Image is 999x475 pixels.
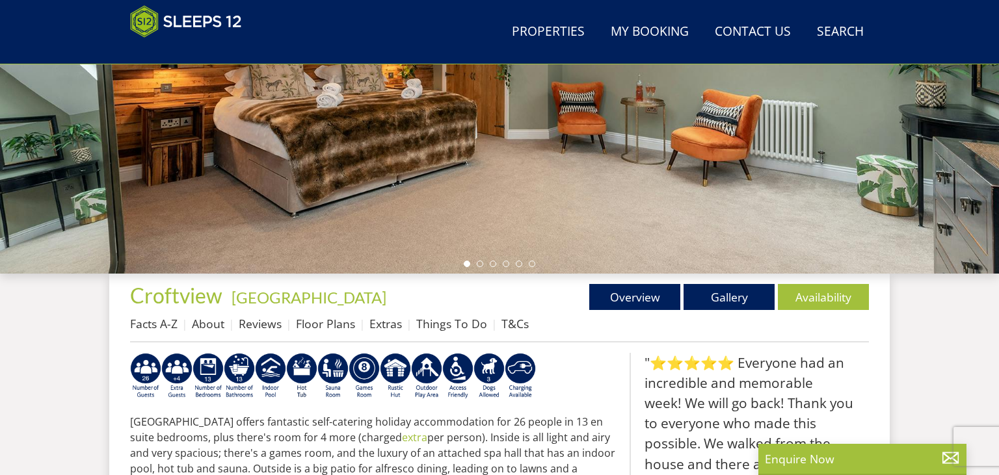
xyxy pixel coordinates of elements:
img: AD_4nXdjbGEeivCGLLmyT_JEP7bTfXsjgyLfnLszUAQeQ4RcokDYHVBt5R8-zTDbAVICNoGv1Dwc3nsbUb1qR6CAkrbZUeZBN... [317,353,349,400]
img: AD_4nXcf2sA9abUe2nZNwxOXGNzSl57z1UOtdTXWmPTSj2HmrbThJcpR7DMfUvlo_pBJN40atqOj72yrKjle2LFYeeoI5Lpqc... [380,353,411,400]
img: AD_4nXe3VD57-M2p5iq4fHgs6WJFzKj8B0b3RcPFe5LKK9rgeZlFmFoaMJPsJOOJzc7Q6RMFEqsjIZ5qfEJu1txG3QLmI_2ZW... [442,353,473,400]
img: AD_4nXfH-zG8QO3mr-rXGVlYZDdinbny9RzgMeV-Mq7x7uof99LGYhz37qmOgvnI4JSWMfQnSTBLUeq3k2H87ok3EUhN2YKaU... [193,353,224,400]
a: Things To Do [416,316,487,331]
a: Facts A-Z [130,316,178,331]
a: extra [402,430,427,444]
a: T&Cs [501,316,529,331]
a: Availability [778,284,869,310]
a: Overview [589,284,680,310]
img: AD_4nXcpX5uDwed6-YChlrI2BYOgXwgg3aqYHOhRm0XfZB-YtQW2NrmeCr45vGAfVKUq4uWnc59ZmEsEzoF5o39EWARlT1ewO... [286,353,317,400]
img: AD_4nXcnT2OPG21WxYUhsl9q61n1KejP7Pk9ESVM9x9VetD-X_UXXoxAKaMRZGYNcSGiAsmGyKm0QlThER1osyFXNLmuYOVBV... [505,353,536,400]
img: AD_4nXfjNEwncsbgs_0IsaxhQ9AEASnzi89RmNi0cgc7AD590cii1lAsBO0Mm7kpmgFfejLx8ygCvShbj7MvYJngkyBo-91B7... [130,353,161,400]
img: Sleeps 12 [130,5,242,38]
a: My Booking [606,18,694,47]
span: Croftview [130,283,222,308]
a: About [192,316,224,331]
a: Croftview [130,283,226,308]
a: Contact Us [710,18,796,47]
a: Floor Plans [296,316,355,331]
img: AD_4nXfP_KaKMqx0g0JgutHT0_zeYI8xfXvmwo0MsY3H4jkUzUYMTusOxEa3Skhnz4D7oQ6oXH13YSgM5tXXReEg6aaUXi7Eu... [161,353,193,400]
a: Properties [507,18,590,47]
p: Enquire Now [765,450,960,467]
a: [GEOGRAPHIC_DATA] [232,288,386,307]
img: AD_4nXcylygmA16EHDFbTayUD44IToexUe9nmodLj_G19alVWL86RsbVc8yU8E9EfzmkhgeU81P0b3chEH57Kan4gZf5V6UOR... [224,353,255,400]
iframe: Customer reviews powered by Trustpilot [124,45,260,57]
img: AD_4nXfjdDqPkGBf7Vpi6H87bmAUe5GYCbodrAbU4sf37YN55BCjSXGx5ZgBV7Vb9EJZsXiNVuyAiuJUB3WVt-w9eJ0vaBcHg... [411,353,442,400]
a: Gallery [684,284,775,310]
span: - [226,288,386,307]
a: Search [812,18,869,47]
img: AD_4nXdrZMsjcYNLGsKuA84hRzvIbesVCpXJ0qqnwZoX5ch9Zjv73tWe4fnFRs2gJ9dSiUubhZXckSJX_mqrZBmYExREIfryF... [349,353,380,400]
a: Extras [369,316,402,331]
img: AD_4nXd-jT5hHNksAPWhJAIRxcx8XLXGdLx_6Uzm9NHovndzqQrDZpGlbnGCADDtZpqPUzV0ZgC6WJCnnG57WItrTqLb6w-_3... [473,353,505,400]
img: AD_4nXei2dp4L7_L8OvME76Xy1PUX32_NMHbHVSts-g-ZAVb8bILrMcUKZI2vRNdEqfWP017x6NFeUMZMqnp0JYknAB97-jDN... [255,353,286,400]
a: Reviews [239,316,282,331]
